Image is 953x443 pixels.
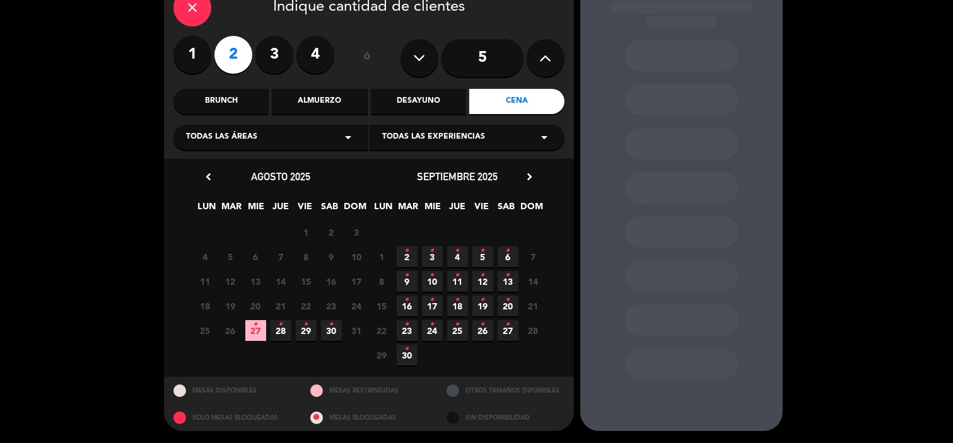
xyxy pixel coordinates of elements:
[422,320,443,341] span: 24
[245,271,266,292] span: 13
[296,296,317,316] span: 22
[304,314,308,335] i: •
[397,271,418,292] span: 9
[197,199,218,220] span: LUN
[447,246,468,267] span: 4
[271,246,291,267] span: 7
[195,296,216,316] span: 18
[255,36,293,74] label: 3
[301,404,438,431] div: MESAS BLOQUEADAS
[506,241,510,261] i: •
[371,246,392,267] span: 1
[195,271,216,292] span: 11
[272,89,367,114] div: Almuerzo
[346,246,367,267] span: 10
[329,314,334,335] i: •
[279,314,283,335] i: •
[373,199,394,220] span: LUN
[195,246,216,267] span: 4
[251,170,310,183] span: agosto 2025
[481,241,485,261] i: •
[506,290,510,310] i: •
[455,241,460,261] i: •
[346,271,367,292] span: 17
[481,265,485,285] i: •
[506,265,510,285] i: •
[320,199,341,220] span: SAB
[346,320,367,341] span: 31
[371,345,392,365] span: 29
[321,222,342,243] span: 2
[296,246,317,267] span: 8
[472,271,493,292] span: 12
[455,265,460,285] i: •
[254,314,258,335] i: •
[523,296,544,316] span: 21
[523,246,544,267] span: 7
[371,296,392,316] span: 15
[423,199,443,220] span: MIE
[417,170,498,183] span: septiembre 2025
[245,296,266,316] span: 20
[245,246,266,267] span: 6
[523,320,544,341] span: 28
[321,271,342,292] span: 16
[437,377,574,404] div: OTROS TAMAÑOS DIPONIBLES
[481,314,485,335] i: •
[430,290,435,310] i: •
[321,246,342,267] span: 9
[469,89,564,114] div: Cena
[405,314,409,335] i: •
[422,246,443,267] span: 3
[164,377,301,404] div: MESAS DISPONIBLES
[220,246,241,267] span: 5
[523,170,536,183] i: chevron_right
[296,222,317,243] span: 1
[506,314,510,335] i: •
[447,320,468,341] span: 25
[344,199,365,220] span: DOM
[397,345,418,365] span: 30
[164,404,301,431] div: SOLO MESAS BLOQUEADAS
[455,314,460,335] i: •
[405,339,409,359] i: •
[496,199,517,220] span: SAB
[481,290,485,310] i: •
[382,131,485,144] span: Todas las experiencias
[397,246,418,267] span: 2
[346,222,367,243] span: 3
[371,271,392,292] span: 8
[405,241,409,261] i: •
[397,320,418,341] span: 23
[246,199,267,220] span: MIE
[422,296,443,316] span: 17
[195,320,216,341] span: 25
[430,314,435,335] i: •
[271,296,291,316] span: 21
[537,130,552,145] i: arrow_drop_down
[422,271,443,292] span: 10
[346,296,367,316] span: 24
[447,271,468,292] span: 11
[472,296,493,316] span: 19
[405,265,409,285] i: •
[472,320,493,341] span: 26
[498,246,518,267] span: 6
[173,89,269,114] div: Brunch
[186,131,257,144] span: Todas las áreas
[447,199,468,220] span: JUE
[521,199,542,220] span: DOM
[397,296,418,316] span: 16
[220,320,241,341] span: 26
[447,296,468,316] span: 18
[371,320,392,341] span: 22
[296,320,317,341] span: 29
[271,271,291,292] span: 14
[296,36,334,74] label: 4
[523,271,544,292] span: 14
[321,296,342,316] span: 23
[214,36,252,74] label: 2
[296,271,317,292] span: 15
[245,320,266,341] span: 27
[472,199,493,220] span: VIE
